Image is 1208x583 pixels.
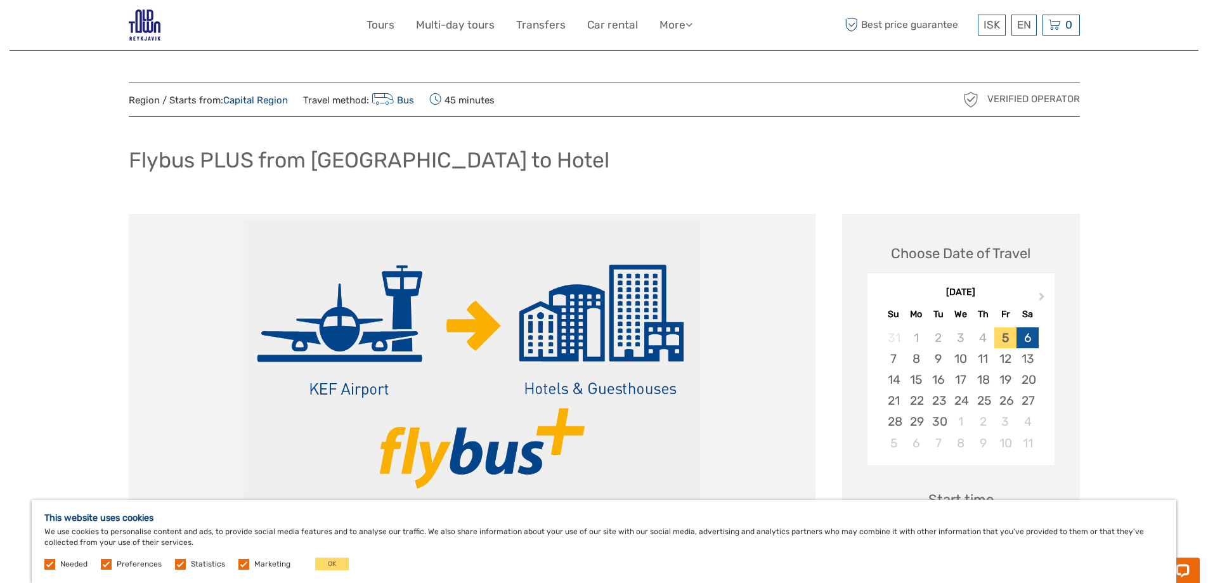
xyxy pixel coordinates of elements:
div: Choose Monday, September 8th, 2025 [905,348,927,369]
div: Choose Sunday, September 14th, 2025 [883,369,905,390]
div: [DATE] [867,286,1055,299]
a: Car rental [587,16,638,34]
button: Open LiveChat chat widget [146,20,161,35]
span: Verified Operator [987,93,1080,106]
span: Travel method: [303,91,415,108]
div: Choose Tuesday, September 9th, 2025 [927,348,949,369]
img: 3594-675a8020-bb5e-44e2-ad73-0542bc91ef0d_logo_small.jpg [129,10,160,41]
div: Su [883,306,905,323]
label: Needed [60,559,88,570]
div: Choose Saturday, September 27th, 2025 [1016,390,1039,411]
div: Fr [994,306,1016,323]
div: Start time [928,490,994,509]
a: Transfers [516,16,566,34]
div: Mo [905,306,927,323]
div: Choose Saturday, September 6th, 2025 [1016,327,1039,348]
div: EN [1011,15,1037,36]
div: Choose Saturday, September 20th, 2025 [1016,369,1039,390]
div: Not available Tuesday, September 2nd, 2025 [927,327,949,348]
div: Choose Wednesday, September 10th, 2025 [949,348,971,369]
div: Choose Friday, September 19th, 2025 [994,369,1016,390]
div: Choose Wednesday, October 8th, 2025 [949,433,971,454]
div: Choose Saturday, September 13th, 2025 [1016,348,1039,369]
div: Choose Friday, September 12th, 2025 [994,348,1016,369]
div: Choose Monday, September 29th, 2025 [905,411,927,432]
div: Choose Wednesday, September 17th, 2025 [949,369,971,390]
div: Choose Thursday, September 18th, 2025 [972,369,994,390]
span: Region / Starts from: [129,94,288,107]
div: Choose Sunday, September 28th, 2025 [883,411,905,432]
div: Choose Saturday, October 11th, 2025 [1016,433,1039,454]
p: Chat now [18,22,143,32]
button: OK [315,558,349,570]
div: Choose Thursday, September 11th, 2025 [972,348,994,369]
button: Next Month [1033,289,1053,310]
img: a771a4b2aca44685afd228bf32f054e4_main_slider.png [244,220,700,525]
label: Statistics [191,559,225,570]
div: month 2025-09 [871,327,1050,454]
h1: Flybus PLUS from [GEOGRAPHIC_DATA] to Hotel [129,147,609,173]
div: Choose Friday, September 26th, 2025 [994,390,1016,411]
div: Th [972,306,994,323]
div: Choose Wednesday, October 1st, 2025 [949,411,971,432]
a: More [659,16,692,34]
a: Multi-day tours [416,16,495,34]
a: Tours [367,16,394,34]
div: Choose Sunday, September 21st, 2025 [883,390,905,411]
span: ISK [984,18,1000,31]
div: Choose Date of Travel [891,244,1030,263]
div: Choose Thursday, September 25th, 2025 [972,390,994,411]
div: We use cookies to personalise content and ads, to provide social media features and to analyse ou... [32,500,1176,583]
div: Choose Friday, October 10th, 2025 [994,433,1016,454]
div: Choose Friday, September 5th, 2025 [994,327,1016,348]
div: Choose Tuesday, September 30th, 2025 [927,411,949,432]
span: Best price guarantee [842,15,975,36]
img: verified_operator_grey_128.png [961,89,981,110]
div: Choose Tuesday, October 7th, 2025 [927,433,949,454]
div: Not available Sunday, August 31st, 2025 [883,327,905,348]
a: Capital Region [223,95,288,106]
div: Choose Tuesday, September 16th, 2025 [927,369,949,390]
div: Choose Tuesday, September 23rd, 2025 [927,390,949,411]
div: Sa [1016,306,1039,323]
label: Marketing [254,559,290,570]
div: Choose Sunday, October 5th, 2025 [883,433,905,454]
div: Choose Wednesday, September 24th, 2025 [949,390,971,411]
div: Choose Thursday, October 2nd, 2025 [972,411,994,432]
div: Not available Thursday, September 4th, 2025 [972,327,994,348]
div: Choose Monday, October 6th, 2025 [905,433,927,454]
div: Not available Wednesday, September 3rd, 2025 [949,327,971,348]
div: Choose Monday, September 15th, 2025 [905,369,927,390]
div: Tu [927,306,949,323]
div: Choose Monday, September 22nd, 2025 [905,390,927,411]
h5: This website uses cookies [44,513,1164,523]
div: We [949,306,971,323]
div: Not available Monday, September 1st, 2025 [905,327,927,348]
div: Choose Sunday, September 7th, 2025 [883,348,905,369]
a: Bus [369,95,415,106]
div: Choose Saturday, October 4th, 2025 [1016,411,1039,432]
div: Choose Thursday, October 9th, 2025 [972,433,994,454]
label: Preferences [117,559,162,570]
div: Choose Friday, October 3rd, 2025 [994,411,1016,432]
span: 45 minutes [429,91,495,108]
span: 0 [1063,18,1074,31]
